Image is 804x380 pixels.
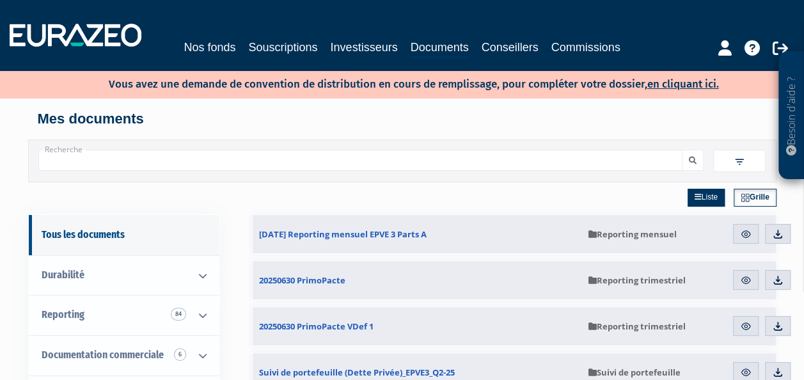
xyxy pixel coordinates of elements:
img: download.svg [772,228,784,240]
img: download.svg [772,321,784,332]
a: Documents [411,38,469,58]
span: 20250630 PrimoPacte [259,274,345,286]
a: 20250630 PrimoPacte VDef 1 [253,307,582,345]
span: Reporting trimestriel [588,321,686,332]
p: Vous avez une demande de convention de distribution en cours de remplissage, pour compléter votre... [72,74,719,92]
span: Reporting [42,308,84,321]
a: Documentation commerciale 6 [29,335,219,376]
p: Besoin d'aide ? [784,58,799,173]
input: Recherche [38,150,683,171]
a: Reporting 84 [29,295,219,335]
span: Suivi de portefeuille (Dette Privée)_EPVE3_Q2-25 [259,367,455,378]
a: Grille [734,189,776,207]
img: download.svg [772,274,784,286]
a: Durabilité [29,255,219,296]
a: Conseillers [482,38,539,56]
a: Nos fonds [184,38,235,56]
img: filter.svg [734,156,745,168]
img: eye.svg [740,321,752,332]
span: 6 [174,348,186,361]
span: 20250630 PrimoPacte VDef 1 [259,321,374,332]
span: Documentation commerciale [42,349,164,361]
span: 84 [171,308,186,321]
span: [DATE] Reporting mensuel EPVE 3 Parts A [259,228,427,240]
a: 20250630 PrimoPacte [253,261,582,299]
span: Reporting trimestriel [588,274,686,286]
a: Tous les documents [29,215,219,255]
img: grid.svg [741,193,750,202]
img: eye.svg [740,228,752,240]
a: Liste [688,189,725,207]
a: Investisseurs [330,38,397,56]
span: Durabilité [42,269,84,281]
span: Reporting mensuel [588,228,677,240]
a: Souscriptions [248,38,317,56]
a: [DATE] Reporting mensuel EPVE 3 Parts A [253,215,582,253]
img: 1732889491-logotype_eurazeo_blanc_rvb.png [10,24,141,47]
a: en cliquant ici. [647,77,719,91]
img: download.svg [772,367,784,378]
img: eye.svg [740,274,752,286]
a: Commissions [551,38,620,56]
img: eye.svg [740,367,752,378]
h4: Mes documents [38,111,767,127]
span: Suivi de portefeuille [588,367,681,378]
